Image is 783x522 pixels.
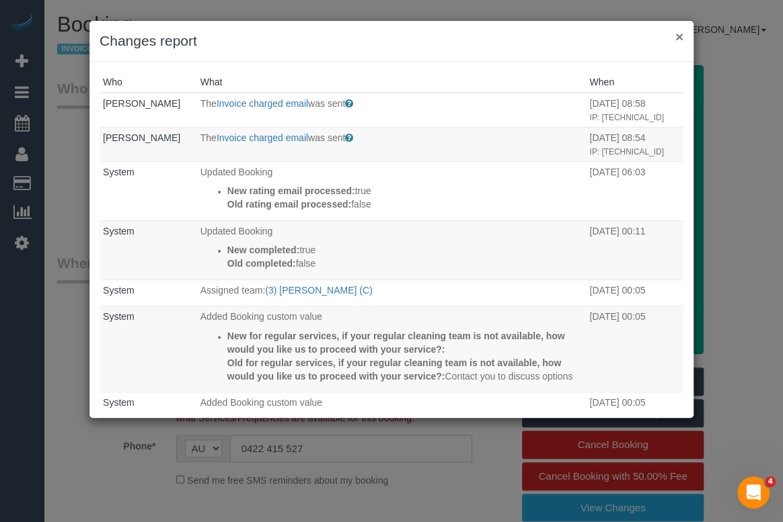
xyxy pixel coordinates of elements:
[100,127,197,161] td: Who
[200,285,266,296] span: Assigned team:
[227,356,583,383] p: Contact you to discuss options
[200,98,217,109] span: The
[100,392,197,451] td: Who
[103,98,180,109] a: [PERSON_NAME]
[227,245,299,255] strong: New completed:
[200,397,322,408] span: Added Booking custom value
[103,397,135,408] a: System
[197,392,587,451] td: What
[197,306,587,392] td: What
[227,185,355,196] strong: New rating email processed:
[265,285,372,296] a: (3) [PERSON_NAME] (C)
[100,31,683,51] h3: Changes report
[103,167,135,177] a: System
[197,161,587,220] td: What
[586,279,683,306] td: When
[586,127,683,161] td: When
[586,220,683,279] td: When
[103,132,180,143] a: [PERSON_NAME]
[586,161,683,220] td: When
[765,476,776,487] span: 4
[100,161,197,220] td: Who
[100,306,197,392] td: Who
[227,331,565,355] strong: New for regular services, if your regular cleaning team is not available, how would you like us t...
[200,167,272,177] span: Updated Booking
[227,184,583,198] p: true
[100,93,197,127] td: Who
[103,311,135,322] a: System
[675,30,683,44] button: ×
[586,93,683,127] td: When
[227,243,583,257] p: true
[200,226,272,236] span: Updated Booking
[100,220,197,279] td: Who
[217,98,308,109] a: Invoice charged email
[200,311,322,322] span: Added Booking custom value
[227,258,296,269] strong: Old completed:
[197,127,587,161] td: What
[589,147,663,157] small: IP: [TECHNICAL_ID]
[103,285,135,296] a: System
[227,257,583,270] p: false
[737,476,770,509] iframe: Intercom live chat
[589,113,663,122] small: IP: [TECHNICAL_ID]
[586,306,683,392] td: When
[586,392,683,451] td: When
[227,199,351,210] strong: Old rating email processed:
[308,98,345,109] span: was sent
[227,357,561,382] strong: Old for regular services, if your regular cleaning team is not available, how would you like us t...
[100,279,197,306] td: Who
[197,72,587,93] th: What
[197,220,587,279] td: What
[227,198,583,211] p: false
[197,93,587,127] td: What
[200,132,217,143] span: The
[217,132,308,143] a: Invoice charged email
[100,72,197,93] th: Who
[103,226,135,236] a: System
[586,72,683,93] th: When
[197,279,587,306] td: What
[308,132,345,143] span: was sent
[89,21,694,418] sui-modal: Changes report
